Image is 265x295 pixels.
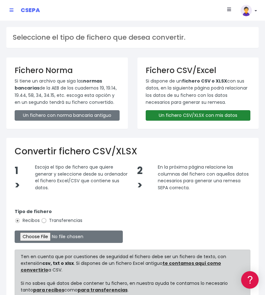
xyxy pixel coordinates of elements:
a: API [6,162,121,172]
span: CSEPA [21,6,40,14]
div: Convertir ficheros [6,70,121,76]
span: 1 > [15,164,20,192]
a: General [6,136,121,146]
a: para recibos [33,287,64,293]
label: Transferencias [41,217,82,224]
p: Si dispone de un con sus datos, en la siguiente página podrá relacionar los datos de su fichero c... [146,77,251,106]
h3: Fichero Norma [15,66,120,75]
a: POWERED BY ENCHANT [87,183,122,189]
a: Problemas habituales [6,90,121,100]
a: Videotutoriales [6,100,121,110]
a: Un fichero con norma bancaria antiguo [15,110,120,121]
h3: Fichero CSV/Excel [146,66,251,75]
button: Contáctanos [6,170,121,181]
div: Facturación [6,126,121,132]
span: En la próxima página relacione las columnas del fichero con aquellos datos necesarios para genera... [158,164,249,191]
div: Programadores [6,152,121,158]
label: Recibos [15,217,40,224]
img: profile [241,5,252,16]
h2: Convertir fichero CSV/XLSX [15,146,250,157]
span: 2 > [137,164,143,192]
div: Información general [6,44,121,50]
h3: Seleccione el tipo de fichero que desea convertir. [13,33,252,42]
a: para transferencias [78,287,128,293]
span: Escoja el tipo de fichero que quiere generar y seleccione desde su ordenador el fichero Excel/CSV... [35,164,128,191]
strong: Tipo de fichero [15,208,52,215]
strong: csv, txt o xlsx [42,260,74,266]
strong: fichero CSV o XLSX [182,78,227,84]
a: te contamos aquí como convertirlo [21,260,221,273]
a: Información general [6,54,121,64]
p: Si tiene un archivo que siga las de la AEB de los cuadernos 19, 19.14, 19.44, 58, 34, 34.15, etc.... [15,77,120,106]
a: Perfiles de empresas [6,110,121,120]
a: Un fichero CSV/XLSX con mis datos [146,110,251,121]
a: CSEPA [21,5,40,16]
a: Formatos [6,80,121,90]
